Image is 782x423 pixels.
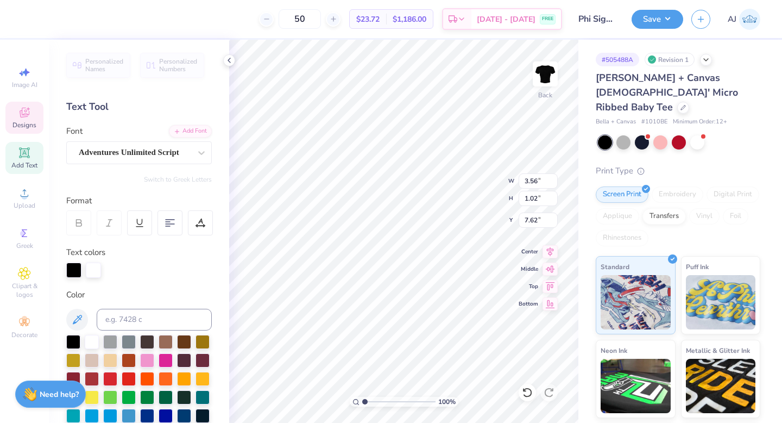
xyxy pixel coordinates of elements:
span: Bottom [519,300,538,308]
div: Color [66,289,212,301]
div: Digital Print [707,186,759,203]
span: Personalized Names [85,58,124,73]
span: AJ [728,13,736,26]
span: 100 % [438,397,456,407]
span: Minimum Order: 12 + [673,117,727,127]
span: Add Text [11,161,37,170]
label: Font [66,125,83,138]
div: Text Tool [66,99,212,114]
span: Image AI [12,80,37,89]
img: Metallic & Glitter Ink [686,359,756,413]
span: FREE [542,15,553,23]
img: Standard [601,275,671,329]
span: Designs [12,121,36,129]
button: Save [632,10,683,29]
div: Print Type [596,165,760,177]
img: Puff Ink [686,275,756,329]
span: [PERSON_NAME] + Canvas [DEMOGRAPHIC_DATA]' Micro Ribbed Baby Tee [596,71,738,114]
div: Add Font [169,125,212,138]
div: Transfers [642,208,686,225]
span: Personalized Numbers [159,58,198,73]
span: $1,186.00 [393,14,426,25]
span: Standard [601,261,629,272]
strong: Need help? [40,389,79,400]
div: Embroidery [652,186,703,203]
span: Puff Ink [686,261,709,272]
span: Middle [519,265,538,273]
div: Rhinestones [596,230,648,246]
img: Back [534,63,556,85]
span: Neon Ink [601,345,627,356]
div: Format [66,195,213,207]
span: Top [519,283,538,290]
a: AJ [728,9,760,30]
div: Foil [723,208,748,225]
span: Center [519,248,538,256]
label: Text colors [66,246,105,259]
div: Back [538,90,552,100]
span: [DATE] - [DATE] [477,14,535,25]
span: Metallic & Glitter Ink [686,345,750,356]
div: Revision 1 [645,53,695,66]
span: Greek [16,241,33,250]
img: Neon Ink [601,359,671,413]
div: Screen Print [596,186,648,203]
button: Switch to Greek Letters [144,175,212,184]
img: Andrew Jung [739,9,760,30]
input: – – [279,9,321,29]
span: Bella + Canvas [596,117,636,127]
div: Applique [596,208,639,225]
span: $23.72 [356,14,380,25]
input: Untitled Design [570,8,623,30]
span: Decorate [11,331,37,339]
span: Upload [14,201,35,210]
div: Vinyl [689,208,720,225]
span: # 1010BE [641,117,667,127]
div: # 505488A [596,53,639,66]
span: Clipart & logos [5,282,43,299]
input: e.g. 7428 c [97,309,212,331]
